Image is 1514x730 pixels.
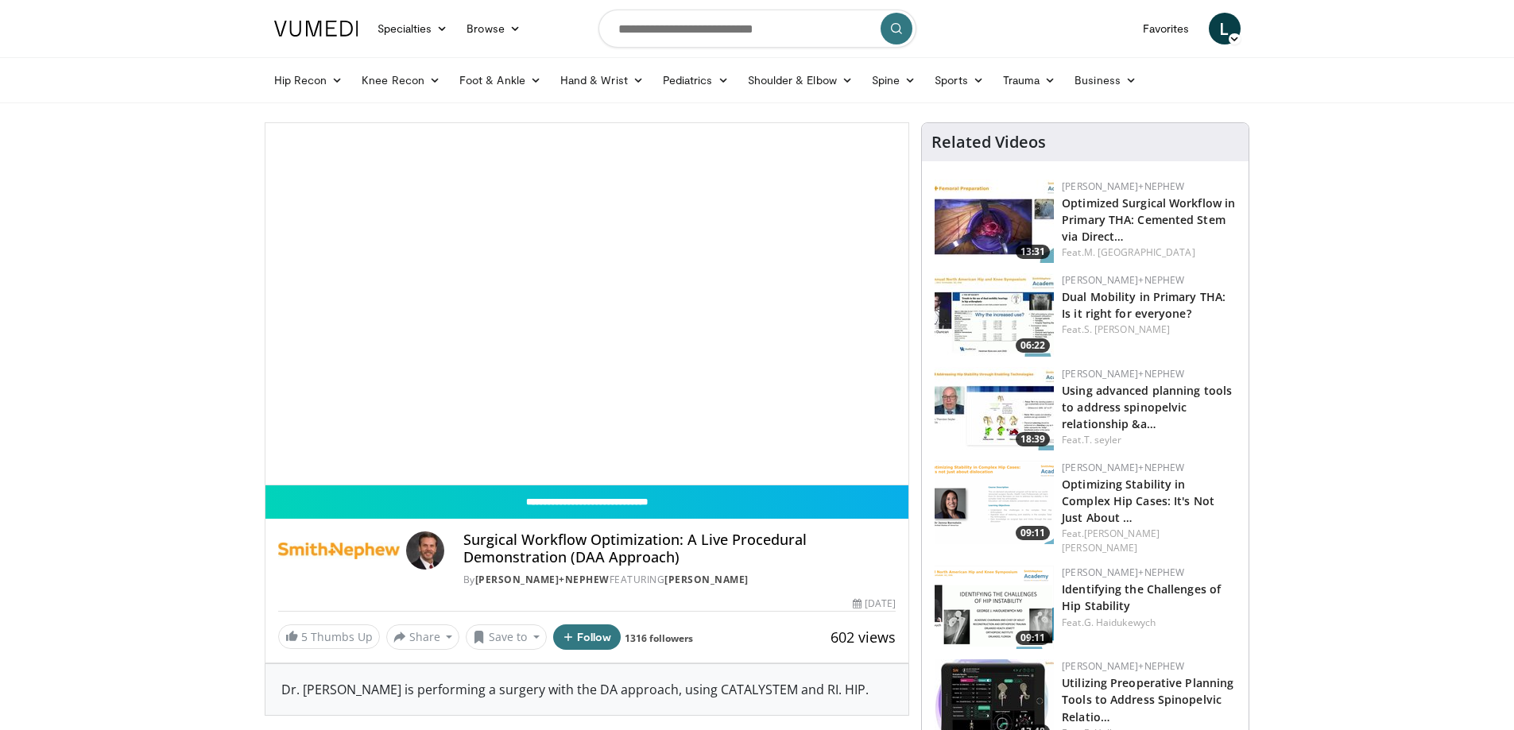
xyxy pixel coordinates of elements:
img: 0fcfa1b5-074a-41e4-bf3d-4df9b2562a6c.150x105_q85_crop-smart_upscale.jpg [935,180,1054,263]
a: Dual Mobility in Primary THA: Is it right for everyone? [1062,289,1226,321]
a: Utilizing Preoperative Planning Tools to Address Spinopelvic Relatio… [1062,675,1233,724]
span: 13:31 [1016,245,1050,259]
a: [PERSON_NAME]+Nephew [1062,566,1184,579]
a: 09:11 [935,566,1054,649]
span: 602 views [831,628,896,647]
div: Feat. [1062,433,1236,447]
input: Search topics, interventions [598,10,916,48]
img: 781415e3-4312-4b44-b91f-90f5dce49941.150x105_q85_crop-smart_upscale.jpg [935,367,1054,450]
a: [PERSON_NAME] [PERSON_NAME] [1062,527,1160,554]
a: Favorites [1133,13,1199,44]
a: 06:22 [935,273,1054,357]
a: 13:31 [935,180,1054,263]
a: [PERSON_NAME] [664,573,749,586]
button: Save to [466,624,547,650]
a: [PERSON_NAME]+Nephew [1062,273,1184,287]
div: Feat. [1062,245,1236,260]
a: Sports [925,64,993,96]
a: Optimizing Stability in Complex Hip Cases: It's Not Just About … [1062,477,1214,525]
a: Knee Recon [352,64,450,96]
div: [DATE] [853,597,896,611]
a: Foot & Ankle [450,64,551,96]
a: Optimized Surgical Workflow in Primary THA: Cemented Stem via Direct… [1062,195,1235,244]
a: G. Haidukewych [1084,616,1156,629]
div: By FEATURING [463,573,896,587]
a: [PERSON_NAME]+Nephew [1062,367,1184,380]
a: 09:11 [935,461,1054,544]
video-js: Video Player [265,123,909,485]
a: [PERSON_NAME]+Nephew [1062,659,1184,673]
img: Smith+Nephew [278,531,400,570]
div: Feat. [1062,527,1236,555]
h4: Related Videos [931,133,1046,152]
span: 18:39 [1016,432,1050,446]
a: 1316 followers [625,632,693,645]
a: S. [PERSON_NAME] [1084,323,1171,336]
h4: Surgical Workflow Optimization: A Live Procedural Demonstration (DAA Approach) [463,531,896,566]
a: Shoulder & Elbow [738,64,862,96]
a: L [1209,13,1241,44]
a: Hand & Wrist [551,64,653,96]
a: [PERSON_NAME]+Nephew [1062,180,1184,193]
a: Spine [862,64,925,96]
a: Specialties [368,13,458,44]
button: Follow [553,624,621,650]
span: 06:22 [1016,338,1050,353]
a: [PERSON_NAME]+Nephew [475,573,610,586]
a: T. seyler [1084,433,1122,446]
a: Using advanced planning tools to address spinopelvic relationship &a… [1062,383,1232,431]
a: 18:39 [935,367,1054,450]
div: Feat. [1062,323,1236,337]
img: Avatar [406,531,444,570]
a: 5 Thumbs Up [278,624,380,649]
a: [PERSON_NAME]+Nephew [1062,461,1184,474]
a: Business [1065,64,1146,96]
a: Identifying the Challenges of Hip Stability [1062,581,1221,613]
span: 09:11 [1016,631,1050,645]
a: Hip Recon [265,64,353,96]
img: 2cca93f5-0e0f-48d9-bc69-7394755c39ca.png.150x105_q85_crop-smart_upscale.png [935,461,1054,544]
img: VuMedi Logo [274,21,358,37]
div: Feat. [1062,616,1236,630]
a: M. [GEOGRAPHIC_DATA] [1084,245,1195,259]
img: df5ab57a-2095-467a-91fc-636b3abea1f8.png.150x105_q85_crop-smart_upscale.png [935,566,1054,649]
a: Trauma [993,64,1066,96]
img: ca45bebe-5fc4-4b9b-9513-8f91197adb19.150x105_q85_crop-smart_upscale.jpg [935,273,1054,357]
a: Pediatrics [653,64,738,96]
span: 09:11 [1016,526,1050,540]
div: Dr. [PERSON_NAME] is performing a surgery with the DA approach, using CATALYSTEM and RI. HIP. [265,664,909,715]
span: 5 [301,629,308,644]
button: Share [386,624,460,650]
a: Browse [457,13,530,44]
